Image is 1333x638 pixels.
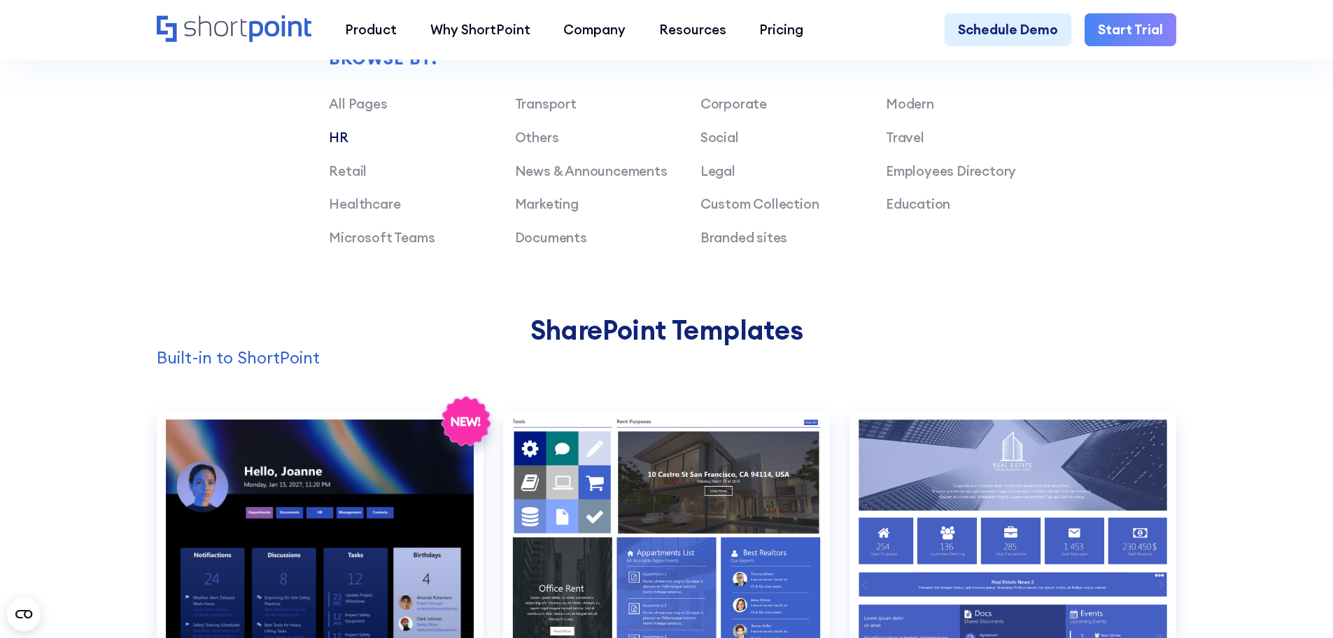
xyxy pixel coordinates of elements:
a: Employees Directory [886,162,1016,179]
a: Modern [886,95,934,112]
a: Microsoft Teams [329,229,435,246]
a: All Pages [329,95,387,112]
a: Company [546,13,642,47]
div: Resources [659,20,726,40]
a: Custom Collection [700,195,819,212]
div: Why ShortPoint [430,20,530,40]
a: Corporate [700,95,767,112]
div: Product [345,20,397,40]
a: Travel [886,129,924,146]
a: Documents [515,229,587,246]
a: Product [328,13,414,47]
a: Branded sites [700,229,788,246]
a: Transport [515,95,577,112]
a: Retail [329,162,367,179]
a: Social [700,129,739,146]
h2: SharePoint Templates [157,314,1176,345]
a: Legal [700,162,735,179]
a: Schedule Demo [945,13,1071,47]
a: Why ShortPoint [414,13,547,47]
a: Resources [642,13,743,47]
a: Start Trial [1085,13,1176,47]
div: Pricing [759,20,803,40]
a: Marketing [515,195,579,212]
iframe: Chat Widget [1263,571,1333,638]
a: Pricing [743,13,821,47]
a: HR [329,129,348,146]
a: Healthcare [329,195,400,212]
a: Others [515,129,559,146]
p: Built-in to ShortPoint [157,345,1176,370]
a: News & Announcements [515,162,668,179]
div: Company [563,20,626,40]
a: Home [157,15,311,44]
h2: Browse by: [329,49,1071,67]
button: Open CMP widget [7,597,41,631]
a: Education [886,195,950,212]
